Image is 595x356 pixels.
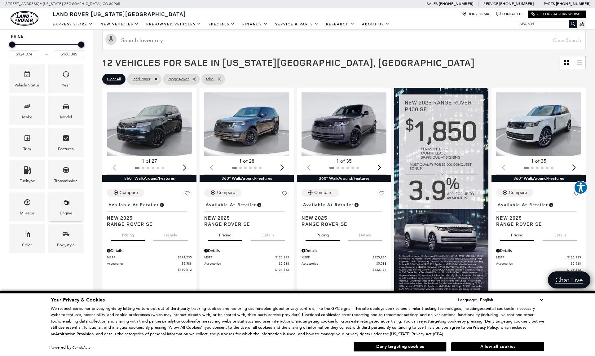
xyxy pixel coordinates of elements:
[204,158,289,165] div: 1 of 28
[54,178,77,184] div: Transmission
[9,50,39,58] input: Minimum
[462,12,491,16] a: Hours & Map
[200,175,294,182] div: 360° WalkAround/Features
[498,201,548,208] span: Available at Retailer
[107,248,192,253] div: Pricing Details - Range Rover SE
[206,201,256,208] span: Available at Retailer
[9,96,45,125] div: MakeMake
[62,101,70,114] span: Model
[178,267,192,272] span: $130,512
[496,261,571,266] span: Accessories
[297,175,391,182] div: 360° WalkAround/Features
[102,31,586,50] input: Search Inventory
[354,342,447,352] button: Deny targeting cookies
[11,11,38,26] img: Land Rover
[496,92,581,156] img: 2025 Land Rover Range Rover SE 1
[97,19,143,30] a: New Vehicles
[102,175,196,182] div: 360° WalkAround/Features
[49,19,393,30] nav: Main Navigation
[375,160,383,174] div: Next slide
[496,12,523,16] a: Contact Us
[496,261,581,266] a: Accessories $5,588
[204,189,241,197] button: Compare Vehicle
[107,221,187,227] span: Range Rover SE
[354,201,359,208] span: Vehicle is in stock and ready for immediate delivery. Due to demand, availability is subject to c...
[204,267,289,272] a: $131,612
[496,189,533,197] button: Compare Vehicle
[427,2,438,6] span: Sales
[204,92,289,156] div: 1 / 2
[107,255,178,260] span: MSRP
[20,210,34,217] div: Mileage
[302,215,382,221] span: New 2025
[9,224,45,253] div: ColorColor
[376,261,386,266] span: $5,588
[180,160,189,174] div: Next slide
[251,227,285,241] button: details tab
[271,19,322,30] a: Service & Parts
[102,56,475,69] span: 12 Vehicles for Sale in [US_STATE][GEOGRAPHIC_DATA], [GEOGRAPHIC_DATA]
[302,261,376,266] span: Accessories
[48,64,84,93] div: YearYear
[24,101,31,114] span: Make
[62,82,70,89] div: Year
[574,181,588,194] button: Explore your accessibility options
[499,1,534,6] a: [PHONE_NUMBER]
[275,267,289,272] span: $131,612
[55,331,94,337] strong: Arbitration Provision
[302,221,382,227] span: Range Rover SE
[496,92,581,156] div: 1 / 2
[302,261,386,266] a: Accessories $5,588
[9,160,45,189] div: FueltypeFueltype
[23,146,31,152] div: Trim
[303,201,354,208] span: Available at Retailer
[348,227,382,241] button: details tab
[204,215,284,221] span: New 2025
[458,298,477,302] div: Language:
[302,92,386,156] img: 2025 Land Rover Range Rover SE 1
[478,297,544,303] select: Language Select
[280,189,289,200] button: Save Vehicle
[107,255,192,260] a: MSRP $124,235
[62,165,70,178] span: Transmission
[483,2,498,6] span: Service
[107,261,192,266] a: Accessories $5,588
[302,267,386,272] a: $132,137
[544,2,555,6] span: Parts
[567,255,581,260] span: $130,135
[54,50,84,58] input: Maximum
[9,192,45,221] div: MileageMileage
[302,248,386,253] div: Pricing Details - Range Rover SE
[275,255,289,260] span: $125,335
[58,146,74,152] div: Features
[570,160,578,174] div: Next slide
[377,189,386,200] button: Save Vehicle
[51,297,105,303] span: Your Privacy & Cookies
[531,12,583,16] a: Visit Our Jaguar Website
[11,11,38,26] a: land-rover
[49,19,97,30] a: EXPRESS STORE
[548,271,590,288] a: Chat Live
[473,325,498,330] u: Privacy Policy
[302,312,335,318] strong: functional cookies
[496,255,567,260] span: MSRP
[48,96,84,125] div: ModelModel
[107,267,192,272] a: $130,512
[302,319,335,324] strong: targeting cookies
[496,221,576,227] span: Range Rover SE
[62,133,70,146] span: Features
[120,190,138,196] div: Compare
[107,200,192,227] a: Available at RetailerNew 2025Range Rover SE
[48,160,84,189] div: TransmissionTransmission
[24,197,31,210] span: Mileage
[208,227,242,241] button: pricing tab
[49,345,90,349] div: Powered by
[168,75,189,83] span: Range Rover
[491,175,586,182] div: 360° WalkAround/Features
[358,19,393,30] a: About Us
[48,224,84,253] div: BodystyleBodystyle
[107,75,121,83] span: Clear All
[302,200,386,227] a: Available at RetailerNew 2025Range Rover SE
[24,69,31,82] span: Vehicle
[9,64,45,93] div: VehicleVehicle Status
